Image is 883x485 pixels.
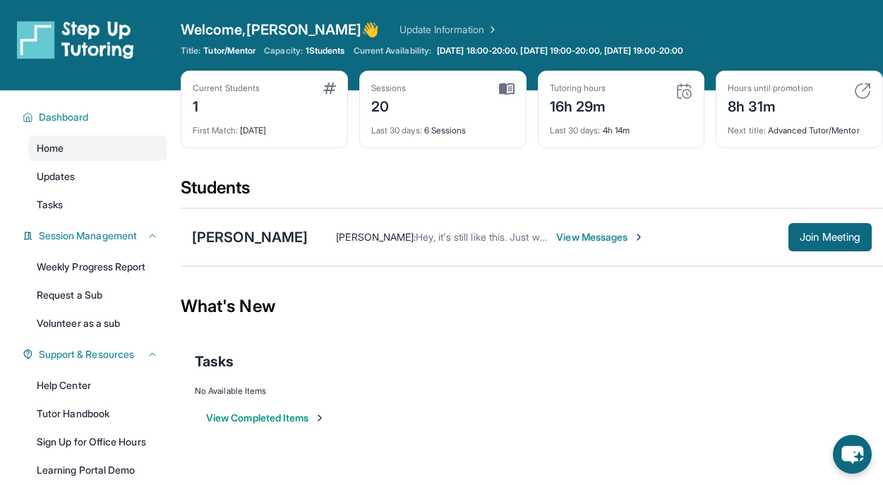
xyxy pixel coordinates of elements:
[28,373,167,398] a: Help Center
[193,94,260,116] div: 1
[206,411,325,425] button: View Completed Items
[203,45,256,56] span: Tutor/Mentor
[28,254,167,280] a: Weekly Progress Report
[193,125,238,136] span: First Match :
[371,116,515,136] div: 6 Sessions
[181,176,883,208] div: Students
[675,83,692,100] img: card
[28,401,167,426] a: Tutor Handbook
[28,282,167,308] a: Request a Sub
[37,198,63,212] span: Tasks
[371,94,407,116] div: 20
[833,435,872,474] button: chat-button
[192,227,308,247] div: [PERSON_NAME]
[371,83,407,94] div: Sessions
[28,457,167,483] a: Learning Portal Demo
[28,192,167,217] a: Tasks
[195,385,869,397] div: No Available Items
[264,45,303,56] span: Capacity:
[33,347,158,361] button: Support & Resources
[33,229,158,243] button: Session Management
[400,23,498,37] a: Update Information
[437,45,683,56] span: [DATE] 18:00-20:00, [DATE] 19:00-20:00, [DATE] 19:00-20:00
[181,45,200,56] span: Title:
[484,23,498,37] img: Chevron Right
[336,231,416,243] span: [PERSON_NAME] :
[37,169,76,184] span: Updates
[28,429,167,455] a: Sign Up for Office Hours
[181,275,883,337] div: What's New
[371,125,422,136] span: Last 30 days :
[323,83,336,94] img: card
[633,232,644,243] img: Chevron-Right
[39,347,134,361] span: Support & Resources
[33,110,158,124] button: Dashboard
[854,83,871,100] img: card
[28,164,167,189] a: Updates
[434,45,686,56] a: [DATE] 18:00-20:00, [DATE] 19:00-20:00, [DATE] 19:00-20:00
[193,83,260,94] div: Current Students
[354,45,431,56] span: Current Availability:
[39,229,137,243] span: Session Management
[788,223,872,251] button: Join Meeting
[550,83,606,94] div: Tutoring hours
[39,110,89,124] span: Dashboard
[728,83,812,94] div: Hours until promotion
[728,125,766,136] span: Next title :
[195,352,234,371] span: Tasks
[550,116,693,136] div: 4h 14m
[37,141,64,155] span: Home
[728,94,812,116] div: 8h 31m
[28,136,167,161] a: Home
[28,311,167,336] a: Volunteer as a sub
[181,20,380,40] span: Welcome, [PERSON_NAME] 👋
[306,45,345,56] span: 1 Students
[550,94,606,116] div: 16h 29m
[728,116,871,136] div: Advanced Tutor/Mentor
[499,83,515,95] img: card
[556,230,644,244] span: View Messages
[193,116,336,136] div: [DATE]
[550,125,601,136] span: Last 30 days :
[416,231,609,243] span: Hey, it's still like this. Just wanted to update
[17,20,134,59] img: logo
[800,233,860,241] span: Join Meeting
